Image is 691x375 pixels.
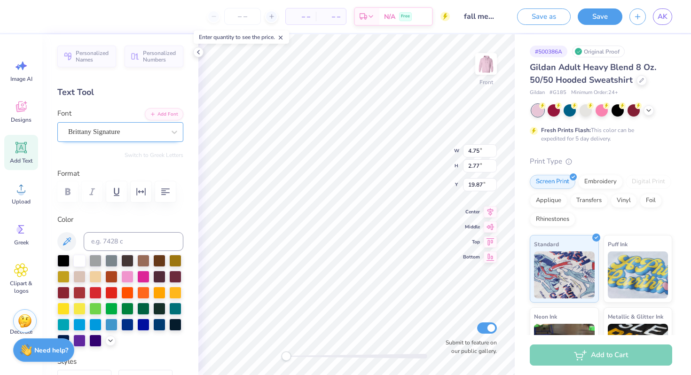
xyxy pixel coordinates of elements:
div: Screen Print [530,175,575,189]
span: – – [291,12,310,22]
button: Add Font [145,108,183,120]
img: Puff Ink [608,251,668,298]
div: # 500386A [530,46,567,57]
span: Gildan Adult Heavy Blend 8 Oz. 50/50 Hooded Sweatshirt [530,62,656,86]
div: Embroidery [578,175,623,189]
span: Middle [463,223,480,231]
span: Upload [12,198,31,205]
button: Save [578,8,622,25]
span: Puff Ink [608,239,628,249]
input: e.g. 7428 c [84,232,183,251]
button: Personalized Numbers [125,46,183,67]
label: Format [57,168,183,179]
img: Neon Ink [534,324,595,371]
div: Vinyl [611,194,637,208]
strong: Need help? [34,346,68,355]
a: AK [653,8,672,25]
div: This color can be expedited for 5 day delivery. [541,126,657,143]
span: N/A [384,12,395,22]
span: Minimum Order: 24 + [571,89,618,97]
span: Free [401,13,410,20]
input: Untitled Design [457,7,503,26]
div: Enter quantity to see the price. [194,31,289,44]
span: AK [658,11,667,22]
div: Print Type [530,156,672,167]
div: Accessibility label [282,352,291,361]
span: Personalized Numbers [143,50,178,63]
span: Neon Ink [534,312,557,321]
input: – – [224,8,261,25]
button: Personalized Names [57,46,116,67]
span: Center [463,208,480,216]
span: Bottom [463,253,480,261]
strong: Fresh Prints Flash: [541,126,591,134]
span: Gildan [530,89,545,97]
div: Text Tool [57,86,183,99]
span: Standard [534,239,559,249]
div: Front [479,78,493,86]
button: Switch to Greek Letters [125,151,183,159]
span: Decorate [10,328,32,336]
span: Top [463,238,480,246]
span: Add Text [10,157,32,164]
div: Rhinestones [530,212,575,227]
img: Standard [534,251,595,298]
span: # G185 [550,89,566,97]
div: Transfers [570,194,608,208]
div: Foil [640,194,662,208]
span: Metallic & Glitter Ink [608,312,663,321]
span: – – [322,12,340,22]
div: Applique [530,194,567,208]
span: Clipart & logos [6,280,37,295]
img: Metallic & Glitter Ink [608,324,668,371]
label: Submit to feature on our public gallery. [440,338,497,355]
label: Font [57,108,71,119]
button: Save as [517,8,571,25]
span: Greek [14,239,29,246]
div: Original Proof [572,46,625,57]
span: Image AI [10,75,32,83]
span: Personalized Names [76,50,110,63]
img: Front [477,55,495,73]
div: Digital Print [626,175,671,189]
span: Designs [11,116,31,124]
label: Color [57,214,183,225]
